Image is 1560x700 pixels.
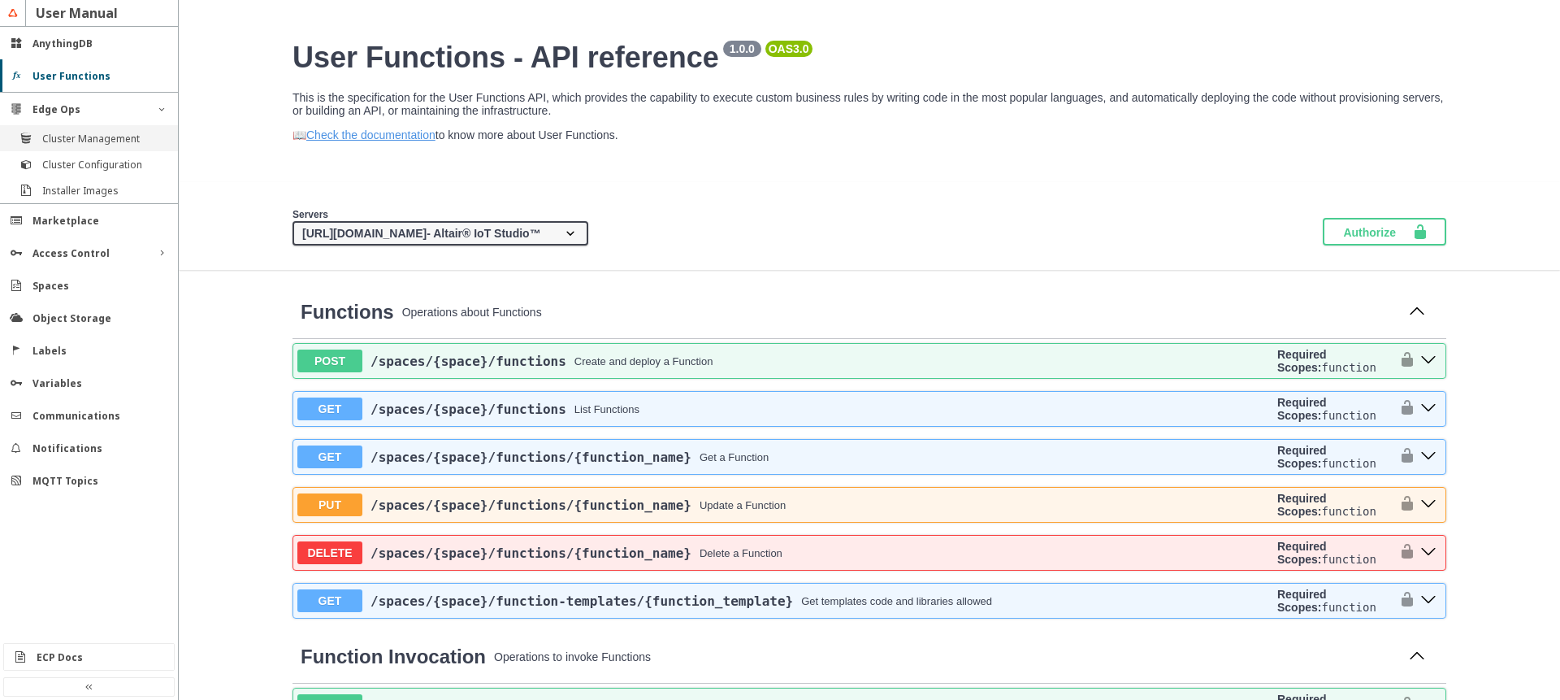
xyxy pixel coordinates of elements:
button: get ​/spaces​/{space}​/function-templates​/{function_template} [1415,590,1441,611]
button: Collapse operation [1404,300,1430,324]
span: /spaces /{space} /functions [370,354,566,369]
button: authorization button unlocked [1391,540,1415,566]
button: Collapse operation [1404,645,1430,669]
code: function [1321,409,1376,422]
pre: OAS 3.0 [769,42,809,55]
a: /spaces/{space}/functions [370,402,566,417]
button: put ​/spaces​/{space}​/functions​/{function_name} [1415,494,1441,515]
button: POST/spaces/{space}/functionsCreate and deploy a Function [297,350,1271,372]
code: function [1321,601,1376,614]
button: get ​/spaces​/{space}​/functions [1415,398,1441,420]
button: authorization button unlocked [1391,444,1415,470]
button: post ​/spaces​/{space}​/functions [1415,350,1441,372]
span: Authorize [1343,224,1412,240]
a: /spaces/{space}/functions/{function_name} [370,546,691,561]
span: /spaces /{space} /functions /{function_name} [370,450,691,465]
b: Required Scopes: [1277,588,1327,614]
a: Functions [301,301,394,324]
button: authorization button unlocked [1391,396,1415,422]
button: GET/spaces/{space}/function-templates/{function_template}Get templates code and libraries allowed [297,589,1271,612]
p: 📖 to know more about User Functions. [292,128,1446,141]
button: Authorize [1323,218,1446,246]
b: Required Scopes: [1277,540,1327,566]
button: PUT/spaces/{space}/functions/{function_name}Update a Function [297,493,1271,516]
button: GET/spaces/{space}/functions/{function_name}Get a Function [297,446,1271,468]
code: function [1321,361,1376,374]
button: authorization button unlocked [1391,348,1415,374]
div: Create and deploy a Function [574,355,713,367]
button: delete ​/spaces​/{space}​/functions​/{function_name} [1415,542,1441,563]
span: PUT [297,493,362,516]
span: /spaces /{space} /functions /{function_name} [370,546,691,561]
button: DELETE/spaces/{space}/functions/{function_name}Delete a Function [297,541,1271,564]
button: get ​/spaces​/{space}​/functions​/{function_name} [1415,446,1441,467]
span: DELETE [297,541,362,564]
p: Operations to invoke Functions [494,650,1396,663]
p: This is the specification for the User Functions API, which provides the capability to execute cu... [292,91,1446,117]
span: /spaces /{space} /function-templates /{function_template} [370,593,793,609]
a: /spaces/{space}/functions/{function_name} [370,450,691,465]
span: POST [297,350,362,372]
pre: 1.0.0 [726,42,758,55]
b: Required Scopes: [1277,444,1327,470]
a: /spaces/{space}/function-templates/{function_template} [370,593,793,609]
b: Required Scopes: [1277,492,1327,518]
a: Function Invocation [301,646,486,668]
div: Get templates code and libraries allowed [801,595,992,607]
span: Servers [292,209,328,220]
h2: User Functions - API reference [292,41,1446,75]
button: authorization button unlocked [1391,492,1415,518]
span: GET [297,398,362,420]
b: Required Scopes: [1277,348,1327,374]
button: authorization button unlocked [1391,588,1415,614]
div: Get a Function [700,451,769,463]
p: Operations about Functions [402,306,1396,319]
code: function [1321,457,1376,470]
code: function [1321,505,1376,518]
code: function [1321,553,1376,566]
div: Delete a Function [700,547,782,559]
a: Check the documentation [306,128,435,141]
a: /spaces/{space}/functions [370,354,566,369]
span: GET [297,589,362,612]
span: Function Invocation [301,646,486,667]
button: GET/spaces/{space}/functionsList Functions [297,398,1271,420]
span: /spaces /{space} /functions [370,402,566,417]
b: Required Scopes: [1277,396,1327,422]
span: GET [297,446,362,468]
div: List Functions [574,403,639,415]
div: Update a Function [700,499,786,511]
a: /spaces/{space}/functions/{function_name} [370,498,691,513]
span: /spaces /{space} /functions /{function_name} [370,498,691,513]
